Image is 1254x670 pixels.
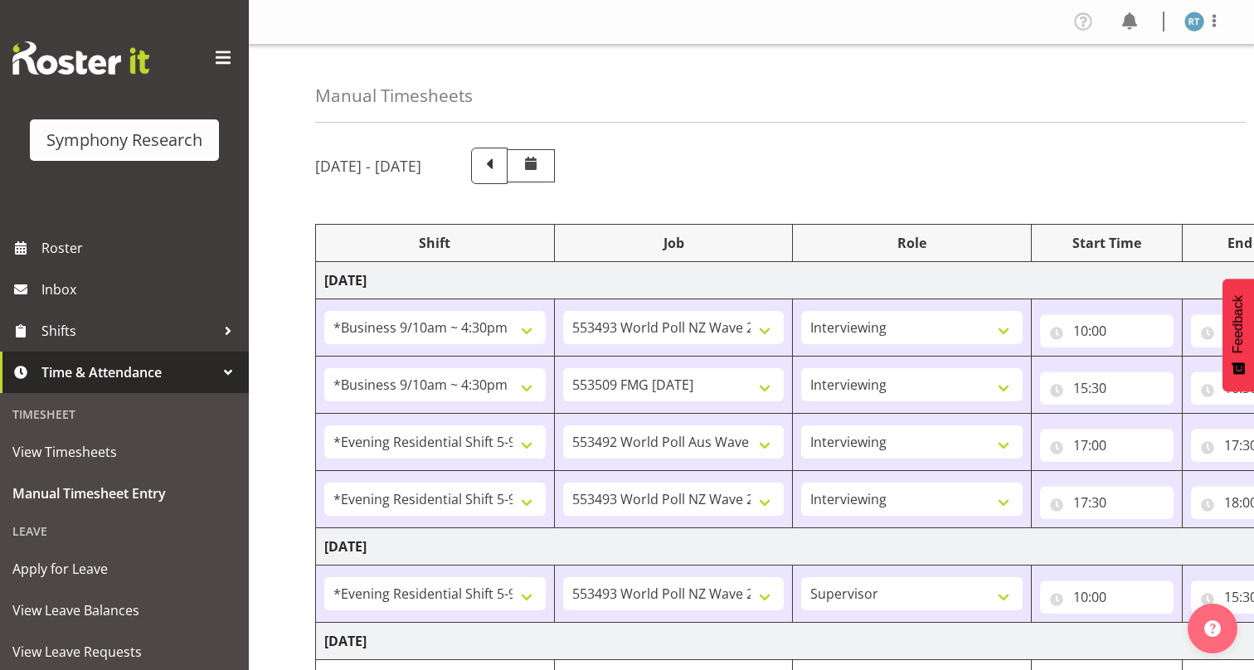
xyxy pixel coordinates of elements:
div: Timesheet [4,397,245,431]
input: Click to select... [1040,314,1174,347]
a: Manual Timesheet Entry [4,473,245,514]
div: Symphony Research [46,128,202,153]
img: help-xxl-2.png [1204,620,1221,637]
img: Rosterit website logo [12,41,149,75]
div: Shift [324,233,546,253]
button: Feedback - Show survey [1222,279,1254,391]
div: Role [801,233,1023,253]
a: Apply for Leave [4,548,245,590]
span: Shifts [41,318,216,343]
h5: [DATE] - [DATE] [315,157,421,175]
a: View Timesheets [4,431,245,473]
span: Manual Timesheet Entry [12,481,236,506]
h4: Manual Timesheets [315,86,473,105]
span: Feedback [1231,295,1246,353]
input: Click to select... [1040,371,1174,405]
a: View Leave Balances [4,590,245,631]
div: Start Time [1040,233,1174,253]
div: Leave [4,514,245,548]
span: View Timesheets [12,439,236,464]
input: Click to select... [1040,580,1174,614]
span: Inbox [41,277,241,302]
span: Roster [41,235,241,260]
span: View Leave Balances [12,598,236,623]
span: Time & Attendance [41,360,216,385]
img: raymond-tuhega1922.jpg [1184,12,1204,32]
input: Click to select... [1040,429,1174,462]
span: View Leave Requests [12,639,236,664]
input: Click to select... [1040,486,1174,519]
span: Apply for Leave [12,556,236,581]
div: Job [563,233,785,253]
